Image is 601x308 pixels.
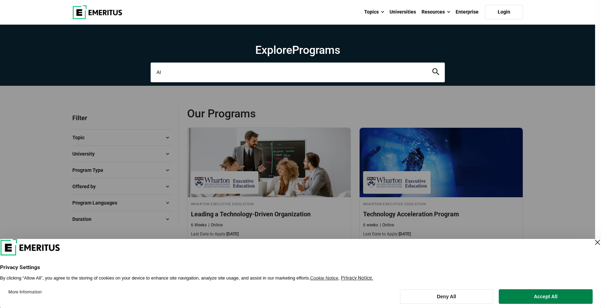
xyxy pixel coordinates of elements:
h1: Explore [151,43,445,57]
span: Programs [292,43,340,57]
input: search-page [151,63,445,82]
button: search [432,68,439,76]
a: search [432,70,439,77]
a: Login [485,5,523,19]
